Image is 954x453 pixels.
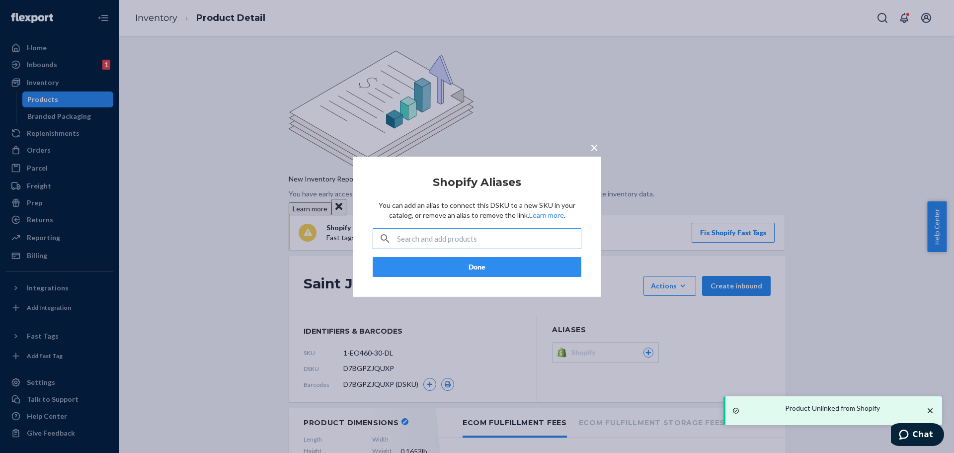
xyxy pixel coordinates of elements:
button: Done [373,257,581,277]
p: Product Unlinked from Shopify [785,403,880,413]
span: × [590,138,598,155]
h2: Shopify Aliases [373,176,581,188]
a: Learn more [529,211,564,219]
svg: close toast [925,406,935,416]
p: You can add an alias to connect this DSKU to a new SKU in your catalog, or remove an alias to rem... [373,200,581,220]
iframe: Opens a widget where you can chat to one of our agents [891,423,944,448]
input: Search and add products [397,229,581,249]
